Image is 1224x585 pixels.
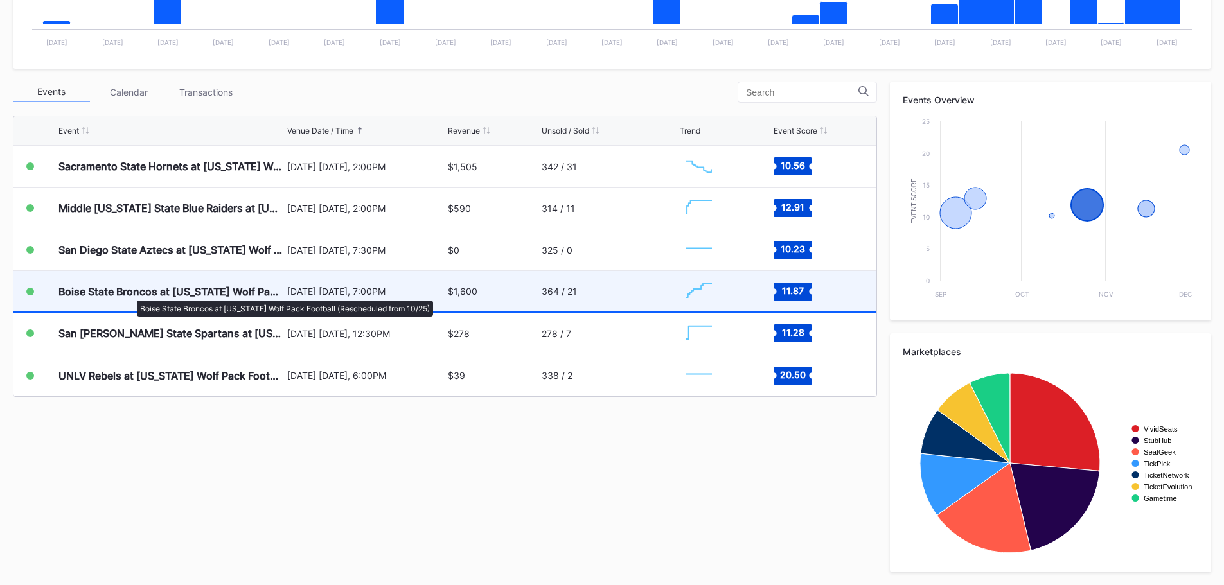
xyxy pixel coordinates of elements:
[935,290,946,298] text: Sep
[903,115,1198,308] svg: Chart title
[542,328,571,339] div: 278 / 7
[287,203,445,214] div: [DATE] [DATE], 2:00PM
[1015,290,1029,298] text: Oct
[213,39,234,46] text: [DATE]
[934,39,955,46] text: [DATE]
[157,39,179,46] text: [DATE]
[287,328,445,339] div: [DATE] [DATE], 12:30PM
[542,245,572,256] div: 325 / 0
[1157,39,1178,46] text: [DATE]
[926,277,930,284] text: 0
[448,161,477,172] div: $1,505
[435,39,456,46] text: [DATE]
[903,346,1198,357] div: Marketplaces
[782,284,804,295] text: 11.87
[922,150,930,157] text: 20
[269,39,290,46] text: [DATE]
[780,369,806,380] text: 20.50
[542,161,577,172] div: 342 / 31
[58,327,284,340] div: San [PERSON_NAME] State Spartans at [US_STATE] Wolf Pack Football
[923,181,930,189] text: 15
[542,370,572,381] div: 338 / 2
[287,286,445,297] div: [DATE] [DATE], 7:00PM
[448,328,470,339] div: $278
[1144,437,1172,444] text: StubHub
[448,126,480,135] div: Revenue
[58,369,284,382] div: UNLV Rebels at [US_STATE] Wolf Pack Football
[1144,448,1176,456] text: SeatGeek
[680,234,718,266] svg: Chart title
[542,286,577,297] div: 364 / 21
[823,39,844,46] text: [DATE]
[380,39,401,46] text: [DATE]
[680,192,718,224] svg: Chart title
[879,39,900,46] text: [DATE]
[713,39,734,46] text: [DATE]
[1144,471,1189,479] text: TicketNetwork
[1045,39,1067,46] text: [DATE]
[680,150,718,182] svg: Chart title
[102,39,123,46] text: [DATE]
[601,39,623,46] text: [DATE]
[1144,425,1178,433] text: VividSeats
[90,82,167,102] div: Calendar
[58,160,284,173] div: Sacramento State Hornets at [US_STATE] Wolf Pack Football
[287,370,445,381] div: [DATE] [DATE], 6:00PM
[542,203,575,214] div: 314 / 11
[58,126,79,135] div: Event
[926,245,930,252] text: 5
[774,126,817,135] div: Event Score
[448,245,459,256] div: $0
[58,243,284,256] div: San Diego State Aztecs at [US_STATE] Wolf Pack Football
[768,39,789,46] text: [DATE]
[1144,460,1171,467] text: TickPick
[13,82,90,102] div: Events
[448,370,465,381] div: $39
[680,126,700,135] div: Trend
[58,285,284,298] div: Boise State Broncos at [US_STATE] Wolf Pack Football (Rescheduled from 10/25)
[1144,494,1177,502] text: Gametime
[680,360,718,392] svg: Chart title
[58,202,284,214] div: Middle [US_STATE] State Blue Raiders at [US_STATE] Wolf Pack
[490,39,511,46] text: [DATE]
[781,243,805,254] text: 10.23
[680,317,718,349] svg: Chart title
[923,213,930,221] text: 10
[448,203,471,214] div: $590
[324,39,345,46] text: [DATE]
[781,327,804,338] text: 11.28
[1179,290,1192,298] text: Dec
[287,245,445,256] div: [DATE] [DATE], 7:30PM
[746,87,858,98] input: Search
[167,82,244,102] div: Transactions
[781,160,805,171] text: 10.56
[657,39,678,46] text: [DATE]
[922,118,930,125] text: 25
[910,178,918,224] text: Event Score
[46,39,67,46] text: [DATE]
[287,161,445,172] div: [DATE] [DATE], 2:00PM
[781,202,804,213] text: 12.91
[1099,290,1113,298] text: Nov
[903,367,1198,559] svg: Chart title
[287,126,353,135] div: Venue Date / Time
[990,39,1011,46] text: [DATE]
[1144,483,1192,491] text: TicketEvolution
[546,39,567,46] text: [DATE]
[542,126,589,135] div: Unsold / Sold
[680,275,718,308] svg: Chart title
[1101,39,1122,46] text: [DATE]
[903,94,1198,105] div: Events Overview
[448,286,477,297] div: $1,600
